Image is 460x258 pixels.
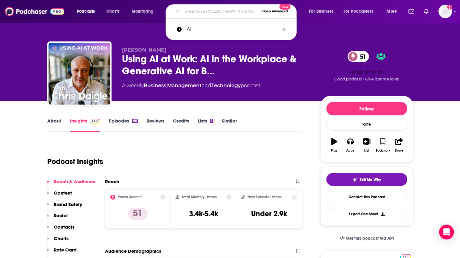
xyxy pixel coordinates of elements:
img: User Profile [438,5,452,18]
button: Charts [47,235,69,247]
a: Reviews [146,118,164,132]
h3: Under 2.9k [251,209,287,218]
span: For Podcasters [344,7,373,16]
h2: New Episode Listens [247,195,281,199]
div: Apps [346,149,354,153]
h2: Reach [105,178,119,184]
h2: Total Monthly Listens [182,195,217,199]
img: tell me why sparkle [352,177,357,182]
button: open menu [72,6,103,16]
a: Show notifications dropdown [406,6,416,17]
span: , [166,83,167,88]
h1: Podcast Insights [47,157,103,166]
span: Monitoring [132,7,154,16]
button: open menu [127,6,162,16]
div: Bookmark [375,149,390,153]
a: Contact This Podcast [326,191,407,203]
span: 51 [354,51,369,62]
h2: Power Score™ [118,195,142,199]
p: Brand Safety [54,201,82,207]
span: New [279,4,290,10]
span: and [202,83,211,88]
span: Charts [106,7,120,16]
a: Similar [222,118,237,132]
button: Content [47,190,72,201]
button: List [358,134,374,156]
div: Share [395,149,403,153]
a: Charts [102,6,123,16]
span: Logged in as kkitamorn [438,5,452,18]
img: Podchaser Pro [90,119,100,124]
a: Business [144,83,166,88]
div: List [364,149,369,153]
span: [PERSON_NAME] [122,47,166,53]
div: Play [331,149,337,153]
p: Reach & Audience [54,178,95,184]
button: tell me why sparkleTell Me Why [326,173,407,186]
button: Apps [342,134,358,156]
p: Content [54,190,72,196]
span: Get this podcast via API [346,236,394,241]
a: Lists1 [198,118,213,132]
a: AI [166,21,297,37]
div: Search podcasts, credits, & more... [171,4,302,19]
div: 66 [132,119,137,123]
p: Rate Card [54,247,77,253]
button: Play [326,134,342,156]
h3: 3.4k-5.4k [189,209,218,218]
span: Podcasts [77,7,95,16]
a: Credits [173,118,189,132]
button: open menu [305,6,341,16]
svg: Add a profile image [447,5,452,10]
div: 1 [210,119,213,123]
input: Search podcasts, credits, & more... [183,6,260,16]
div: 51Good podcast? Give it some love! [320,47,413,85]
span: For Business [309,7,333,16]
img: Podchaser - Follow, Share and Rate Podcasts [5,6,64,17]
a: Episodes66 [109,118,137,132]
div: Rate [326,118,407,131]
a: About [47,118,61,132]
button: Reach & Audience [47,178,95,190]
button: Brand Safety [47,201,82,213]
a: 51 [348,51,369,62]
button: Show profile menu [438,5,452,18]
span: Good podcast? Give it some love! [334,77,399,81]
button: Bookmark [375,134,391,156]
button: Social [47,213,68,224]
span: Tell Me Why [360,177,381,182]
h2: Audience Demographics [105,248,161,254]
p: 51 [128,208,148,220]
p: Social [54,213,68,218]
a: Get this podcast via API [335,231,399,246]
a: InsightsPodchaser Pro [70,118,100,132]
button: Open AdvancedNew [260,8,291,15]
div: A weekly podcast [122,82,260,89]
button: Contacts [47,224,74,235]
img: Using AI at Work: AI in the Workplace & Generative AI for Business Leaders [49,43,110,105]
a: Management [167,83,202,88]
a: Technology [211,83,241,88]
p: AI [187,21,279,37]
a: Show notifications dropdown [421,6,431,17]
button: Share [391,134,407,156]
button: open menu [382,6,405,16]
button: Export One-Sheet [326,208,407,220]
button: Follow [326,102,407,115]
p: Contacts [54,224,74,230]
button: open menu [340,6,382,16]
span: More [386,7,397,16]
div: Open Intercom Messenger [439,225,454,239]
p: Charts [54,235,69,241]
span: Open Advanced [262,10,288,13]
